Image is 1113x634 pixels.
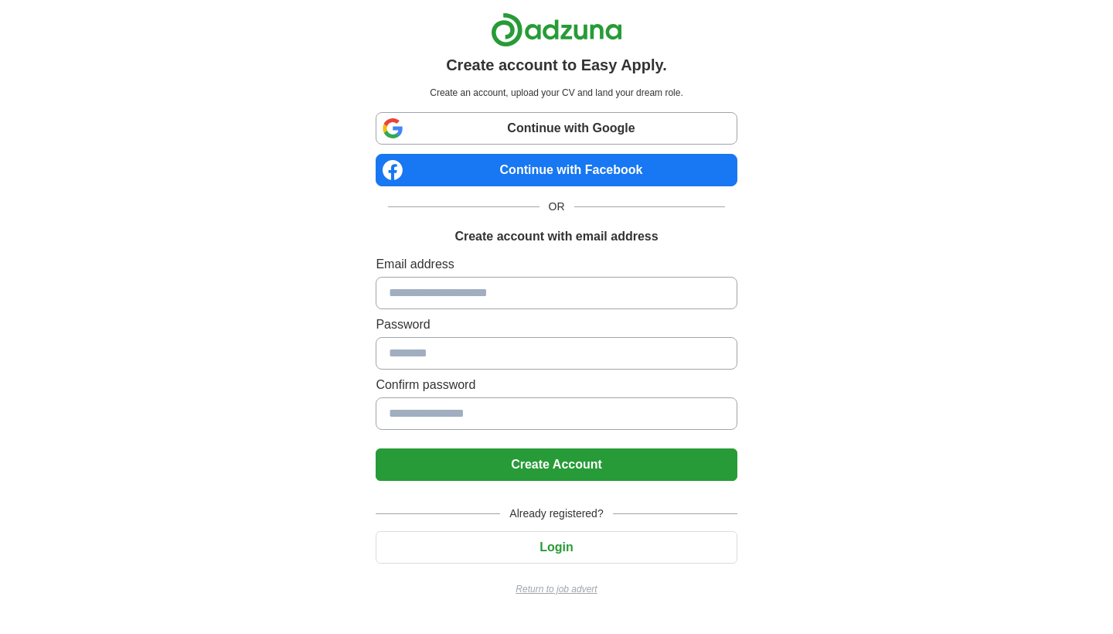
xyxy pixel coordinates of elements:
a: Continue with Google [376,112,737,145]
label: Email address [376,255,737,274]
a: Return to job advert [376,582,737,596]
label: Confirm password [376,376,737,394]
p: Create an account, upload your CV and land your dream role. [379,86,733,100]
h1: Create account with email address [454,227,658,246]
span: OR [539,199,574,215]
img: Adzuna logo [491,12,622,47]
h1: Create account to Easy Apply. [446,53,667,77]
button: Create Account [376,448,737,481]
label: Password [376,315,737,334]
a: Login [376,540,737,554]
span: Already registered? [500,506,612,522]
button: Login [376,531,737,564]
a: Continue with Facebook [376,154,737,186]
